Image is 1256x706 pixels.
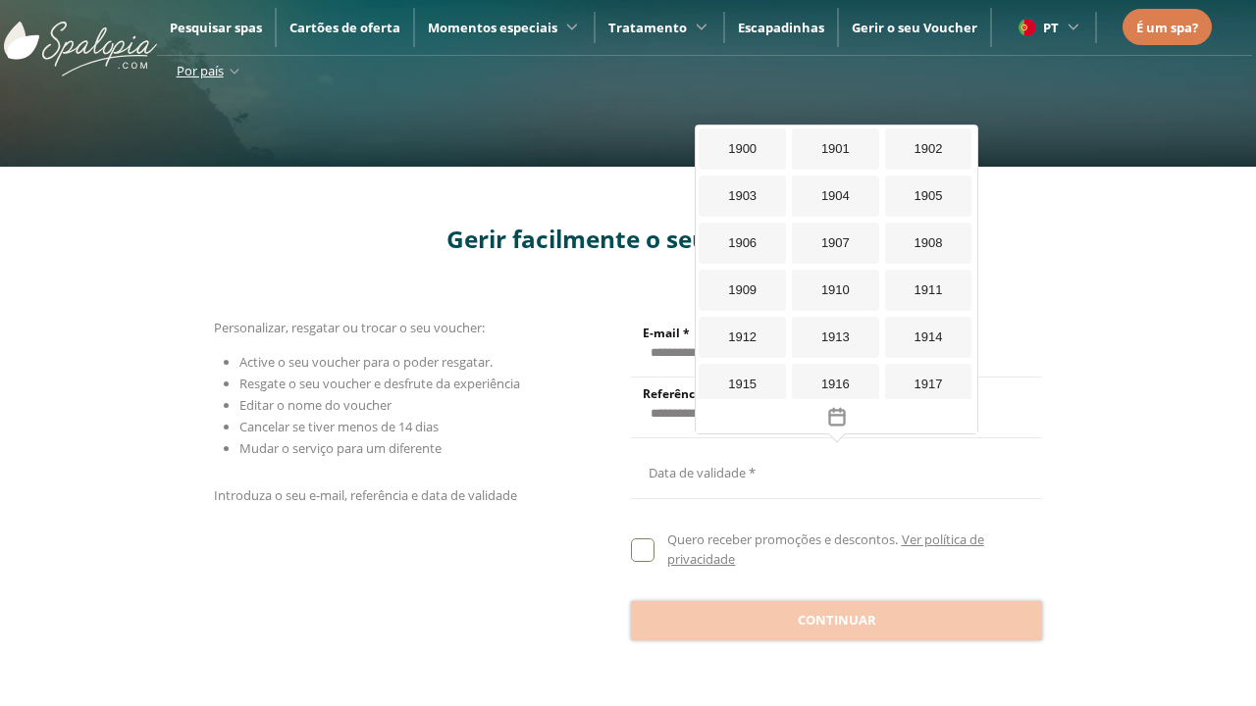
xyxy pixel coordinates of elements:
a: Cartões de oferta [289,19,400,36]
div: 1906 [699,223,786,264]
div: 1903 [699,176,786,217]
div: 1910 [792,270,879,311]
span: Quero receber promoções e descontos. [667,530,898,548]
a: Pesquisar spas [170,19,262,36]
div: 1912 [699,317,786,358]
a: Gerir o seu Voucher [852,19,977,36]
div: 1913 [792,317,879,358]
div: 1905 [885,176,972,217]
div: 1901 [792,128,879,170]
div: 1917 [885,364,972,405]
img: ImgLogoSpalopia.BvClDcEz.svg [4,2,157,76]
span: Resgate o seu voucher e desfrute da experiência [239,375,520,392]
div: 1909 [699,270,786,311]
span: É um spa? [1136,19,1198,36]
span: Introduza o seu e-mail, referência e data de validade [214,486,517,504]
span: Continuar [798,611,876,630]
span: Por país [177,62,224,79]
span: Editar o nome do voucher [239,396,392,414]
div: 1915 [699,364,786,405]
div: 1911 [885,270,972,311]
span: Gerir facilmente o seu voucher [446,223,811,255]
a: Ver política de privacidade [667,530,983,568]
span: Cancelar se tiver menos de 14 dias [239,418,439,435]
button: Toggle overlay [696,399,977,433]
div: 1907 [792,223,879,264]
div: 1908 [885,223,972,264]
button: Continuar [631,601,1042,640]
span: Mudar o serviço para um diferente [239,439,442,457]
span: Active o seu voucher para o poder resgatar. [239,353,493,371]
a: Escapadinhas [738,19,824,36]
div: 1904 [792,176,879,217]
div: 1916 [792,364,879,405]
span: Personalizar, resgatar ou trocar o seu voucher: [214,319,485,336]
a: É um spa? [1136,17,1198,38]
div: 1902 [885,128,972,170]
div: 1900 [699,128,786,170]
div: 1914 [885,317,972,358]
